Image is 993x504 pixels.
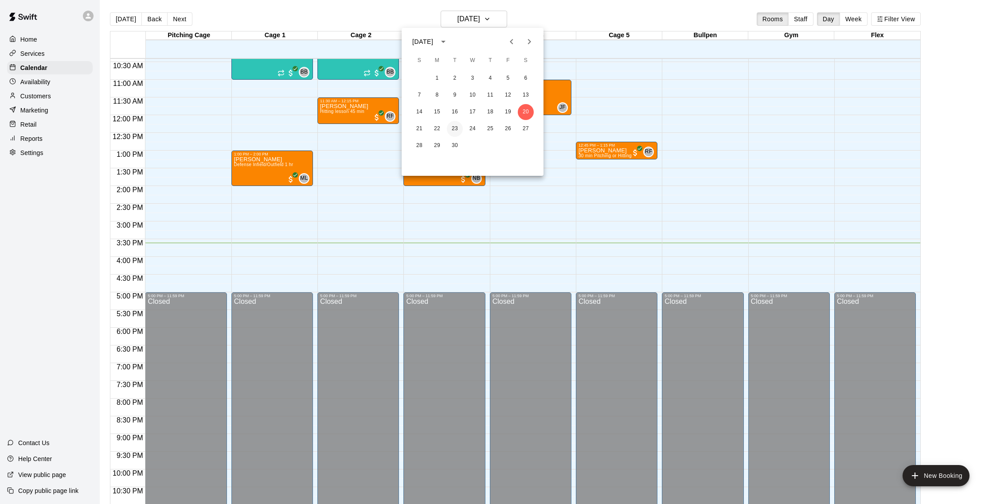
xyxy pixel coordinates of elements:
button: 9 [447,87,463,103]
button: 12 [500,87,516,103]
button: 5 [500,70,516,86]
button: 29 [429,138,445,154]
button: 24 [465,121,481,137]
button: 15 [429,104,445,120]
div: [DATE] [412,37,433,47]
button: 11 [482,87,498,103]
button: 22 [429,121,445,137]
span: Wednesday [465,52,481,70]
span: Monday [429,52,445,70]
button: Previous month [503,33,520,50]
button: 4 [482,70,498,86]
button: 8 [429,87,445,103]
span: Tuesday [447,52,463,70]
button: 18 [482,104,498,120]
button: 26 [500,121,516,137]
span: Saturday [518,52,534,70]
button: 14 [411,104,427,120]
span: Sunday [411,52,427,70]
button: 13 [518,87,534,103]
button: 20 [518,104,534,120]
button: 1 [429,70,445,86]
button: 10 [465,87,481,103]
button: 25 [482,121,498,137]
button: 2 [447,70,463,86]
button: 27 [518,121,534,137]
button: 28 [411,138,427,154]
button: Next month [520,33,538,50]
button: 3 [465,70,481,86]
button: 6 [518,70,534,86]
button: 21 [411,121,427,137]
button: calendar view is open, switch to year view [436,34,451,49]
button: 17 [465,104,481,120]
span: Friday [500,52,516,70]
button: 7 [411,87,427,103]
button: 30 [447,138,463,154]
button: 16 [447,104,463,120]
button: 23 [447,121,463,137]
button: 19 [500,104,516,120]
span: Thursday [482,52,498,70]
